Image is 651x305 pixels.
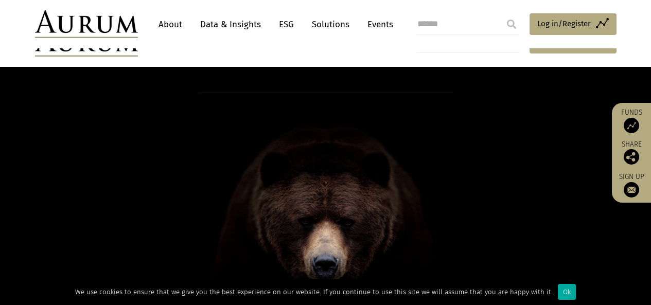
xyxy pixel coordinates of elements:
[274,15,299,34] a: ESG
[362,15,393,34] a: Events
[617,108,646,133] a: Funds
[153,15,187,34] a: About
[624,118,639,133] img: Access Funds
[501,14,522,34] input: Submit
[35,10,138,38] img: Aurum
[307,15,355,34] a: Solutions
[617,141,646,165] div: Share
[530,13,617,35] a: Log in/Register
[558,284,576,300] div: Ok
[195,15,266,34] a: Data & Insights
[624,149,639,165] img: Share this post
[617,172,646,198] a: Sign up
[537,17,591,30] span: Log in/Register
[624,182,639,198] img: Sign up to our newsletter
